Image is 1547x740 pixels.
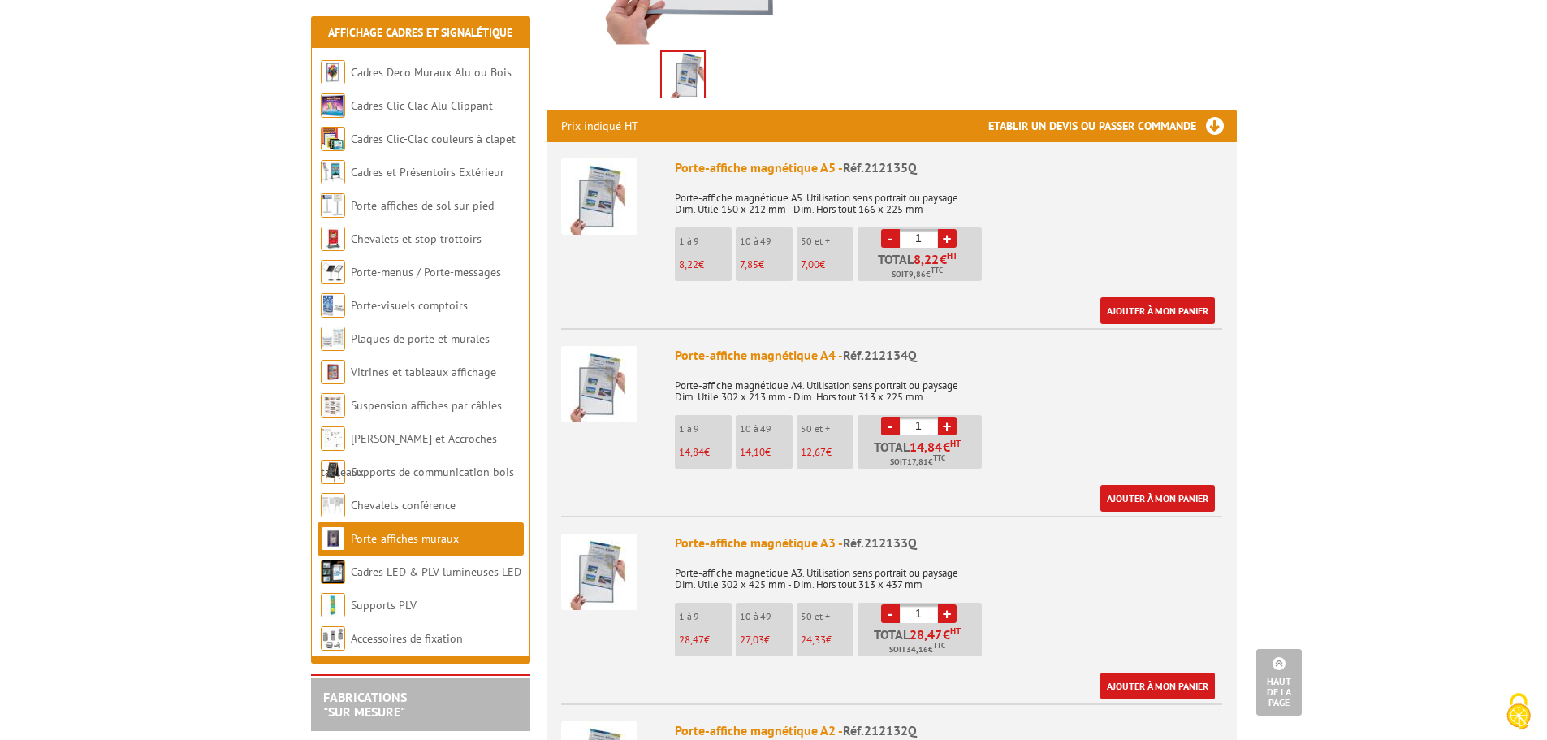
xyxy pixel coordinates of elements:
div: Porte-affiche magnétique A3 - [675,534,1222,552]
span: € [943,440,950,453]
img: Porte-affiche magnétique A5 [561,158,637,235]
p: € [801,634,853,646]
img: Cadres Clic-Clac couleurs à clapet [321,127,345,151]
sup: HT [950,625,961,637]
img: Suspension affiches par câbles [321,393,345,418]
span: 28,47 [679,633,704,647]
span: 24,33 [801,633,826,647]
span: 28,47 [910,628,943,641]
img: Supports PLV [321,593,345,617]
img: Cadres Deco Muraux Alu ou Bois [321,60,345,84]
a: Porte-affiches de sol sur pied [351,198,494,213]
p: € [740,634,793,646]
span: Soit € [890,456,945,469]
a: - [881,604,900,623]
a: Supports PLV [351,598,417,612]
span: € [943,628,950,641]
button: Cookies (fenêtre modale) [1490,685,1547,740]
sup: HT [947,250,957,262]
img: Cadres Clic-Clac Alu Clippant [321,93,345,118]
p: Porte-affiche magnétique A5. Utilisation sens portrait ou paysage Dim. Utile 150 x 212 mm - Dim. ... [675,181,1222,215]
p: 10 à 49 [740,236,793,247]
span: 17,81 [907,456,928,469]
span: 8,22 [914,253,940,266]
span: 9,86 [909,268,926,281]
img: Vitrines et tableaux affichage [321,360,345,384]
p: Porte-affiche magnétique A4. Utilisation sens portrait ou paysage Dim. Utile 302 x 213 mm - Dim. ... [675,369,1222,403]
img: Porte-visuels comptoirs [321,293,345,318]
p: € [679,447,732,458]
p: € [679,259,732,270]
a: Ajouter à mon panier [1100,297,1215,324]
img: Porte-affiches de sol sur pied [321,193,345,218]
img: Chevalets et stop trottoirs [321,227,345,251]
p: 10 à 49 [740,611,793,622]
img: Porte-affiches muraux [321,526,345,551]
a: Accessoires de fixation [351,631,463,646]
span: 14,84 [910,440,943,453]
img: Plaques de porte et murales [321,327,345,351]
a: - [881,417,900,435]
span: 7,85 [740,257,758,271]
a: Porte-visuels comptoirs [351,298,468,313]
span: € [940,253,947,266]
span: Réf.212134Q [843,347,917,363]
img: Porte-menus / Porte-messages [321,260,345,284]
img: Chevalets conférence [321,493,345,517]
a: Suspension affiches par câbles [351,398,502,413]
p: € [801,447,853,458]
a: Chevalets conférence [351,498,456,513]
a: + [938,229,957,248]
a: Cadres Clic-Clac Alu Clippant [351,98,493,113]
a: Porte-menus / Porte-messages [351,265,501,279]
sup: TTC [931,266,943,275]
a: Cadres LED & PLV lumineuses LED [351,565,521,579]
img: porte_affiches_212135q_1.jpg [662,52,704,102]
a: + [938,604,957,623]
a: - [881,229,900,248]
span: 7,00 [801,257,819,271]
span: Réf.212132Q [843,722,917,738]
p: Porte-affiche magnétique A3. Utilisation sens portrait ou paysage Dim. Utile 302 x 425 mm - Dim. ... [675,556,1222,591]
p: 50 et + [801,236,853,247]
h3: Etablir un devis ou passer commande [988,110,1237,142]
p: 50 et + [801,423,853,435]
img: Porte-affiche magnétique A3 [561,534,637,610]
a: Porte-affiches muraux [351,531,459,546]
a: Affichage Cadres et Signalétique [328,25,512,40]
a: [PERSON_NAME] et Accroches tableaux [321,431,497,479]
p: Prix indiqué HT [561,110,638,142]
span: Réf.212133Q [843,534,917,551]
sup: TTC [933,641,945,650]
p: Total [862,440,982,469]
span: 27,03 [740,633,764,647]
a: FABRICATIONS"Sur Mesure" [323,689,407,720]
p: € [679,634,732,646]
span: Soit € [892,268,943,281]
span: 34,16 [906,643,928,656]
span: 8,22 [679,257,698,271]
a: + [938,417,957,435]
p: Total [862,628,982,656]
a: Plaques de porte et murales [351,331,490,346]
span: 14,84 [679,445,704,459]
img: Cookies (fenêtre modale) [1498,691,1539,732]
img: Accessoires de fixation [321,626,345,651]
img: Cimaises et Accroches tableaux [321,426,345,451]
a: Ajouter à mon panier [1100,485,1215,512]
img: Cadres et Présentoirs Extérieur [321,160,345,184]
p: 1 à 9 [679,611,732,622]
sup: TTC [933,453,945,462]
p: Total [862,253,982,281]
div: Porte-affiche magnétique A5 - [675,158,1222,177]
p: € [740,447,793,458]
div: Porte-affiche magnétique A2 - [675,721,1222,740]
p: € [740,259,793,270]
img: Cadres LED & PLV lumineuses LED [321,560,345,584]
p: € [801,259,853,270]
a: Ajouter à mon panier [1100,673,1215,699]
a: Supports de communication bois [351,465,514,479]
a: Cadres et Présentoirs Extérieur [351,165,504,180]
p: 1 à 9 [679,236,732,247]
p: 10 à 49 [740,423,793,435]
